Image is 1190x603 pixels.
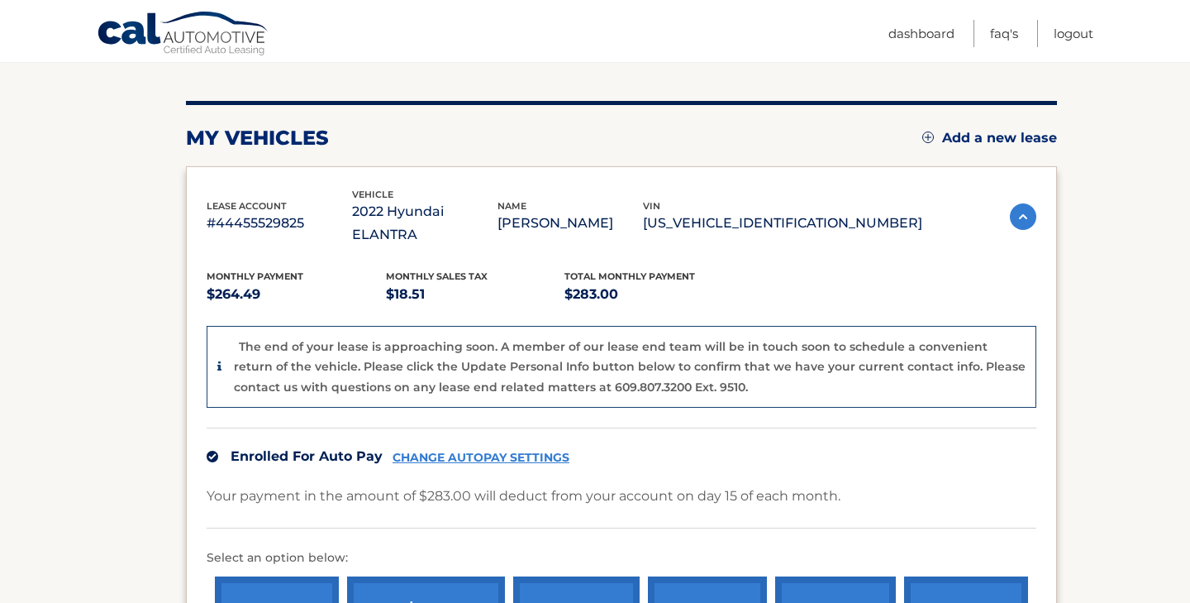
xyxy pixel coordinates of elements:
[207,200,287,212] span: lease account
[207,485,840,508] p: Your payment in the amount of $283.00 will deduct from your account on day 15 of each month.
[1054,20,1093,47] a: Logout
[207,548,1036,568] p: Select an option below:
[393,451,569,465] a: CHANGE AUTOPAY SETTINGS
[352,200,497,246] p: 2022 Hyundai ELANTRA
[207,451,218,462] img: check.svg
[186,126,329,151] h2: my vehicles
[386,270,488,282] span: Monthly sales Tax
[497,200,526,212] span: name
[497,212,643,235] p: [PERSON_NAME]
[352,189,393,200] span: vehicle
[888,20,954,47] a: Dashboard
[97,11,270,59] a: Cal Automotive
[922,132,934,143] img: add.svg
[643,212,922,235] p: [US_VEHICLE_IDENTIFICATION_NUMBER]
[1010,203,1036,230] img: accordion-active.svg
[207,270,303,282] span: Monthly Payment
[643,200,660,212] span: vin
[231,448,383,464] span: Enrolled For Auto Pay
[564,270,695,282] span: Total Monthly Payment
[386,283,565,306] p: $18.51
[207,283,386,306] p: $264.49
[564,283,744,306] p: $283.00
[207,212,352,235] p: #44455529825
[990,20,1018,47] a: FAQ's
[234,339,1026,395] p: The end of your lease is approaching soon. A member of our lease end team will be in touch soon t...
[922,130,1057,146] a: Add a new lease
